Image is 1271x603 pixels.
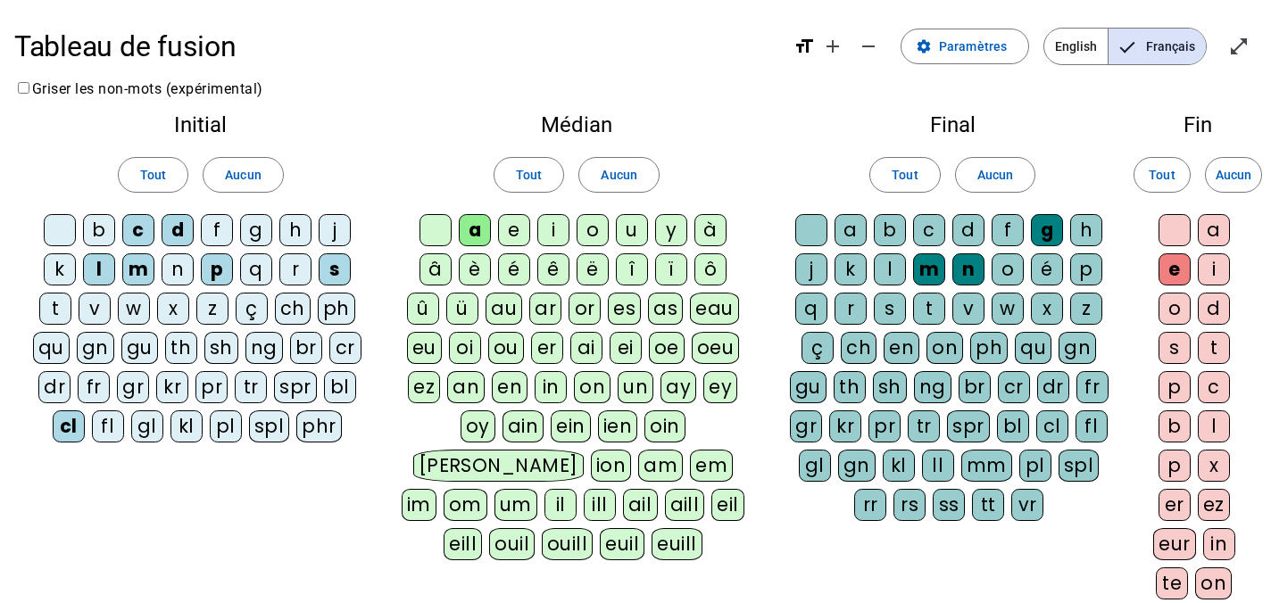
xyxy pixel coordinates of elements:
div: ouil [489,528,535,560]
div: n [162,253,194,285]
div: dr [38,371,71,403]
div: d [1198,293,1230,325]
div: sh [873,371,907,403]
div: on [1195,567,1232,599]
div: oi [449,332,481,364]
span: Français [1109,29,1206,64]
div: g [240,214,272,246]
div: rr [854,489,886,521]
div: aill [665,489,705,521]
label: Griser les non-mots (expérimental) [14,80,263,97]
div: h [279,214,312,246]
div: kl [170,410,203,442]
div: tt [972,489,1004,521]
div: phr [296,410,342,442]
div: ph [318,293,355,325]
div: i [1198,253,1230,285]
button: Tout [869,157,940,193]
div: s [874,293,906,325]
div: r [279,253,312,285]
div: b [83,214,115,246]
div: l [874,253,906,285]
div: oy [461,410,495,442]
div: um [494,489,537,521]
span: Aucun [601,164,636,186]
div: an [447,371,485,403]
div: or [569,293,601,325]
button: Aucun [578,157,659,193]
div: o [577,214,609,246]
div: au [486,293,522,325]
div: h [1070,214,1102,246]
div: ay [660,371,696,403]
div: p [1070,253,1102,285]
div: w [992,293,1024,325]
h2: Fin [1153,114,1242,136]
div: c [122,214,154,246]
div: cl [1036,410,1068,442]
div: er [531,332,563,364]
div: c [913,214,945,246]
div: ch [841,332,876,364]
div: euil [600,528,644,560]
div: v [952,293,984,325]
div: eill [444,528,482,560]
div: euill [652,528,702,560]
div: ill [584,489,616,521]
div: br [959,371,991,403]
div: gl [799,450,831,482]
div: mm [961,450,1012,482]
div: bl [997,410,1029,442]
div: eau [690,293,739,325]
div: n [952,253,984,285]
div: ar [529,293,561,325]
div: d [162,214,194,246]
div: gn [77,332,114,364]
div: oin [644,410,685,442]
div: j [795,253,827,285]
div: ê [537,253,569,285]
div: p [201,253,233,285]
div: dr [1037,371,1069,403]
div: s [1159,332,1191,364]
div: oeu [692,332,740,364]
div: gr [790,410,822,442]
div: pl [210,410,242,442]
div: th [834,371,866,403]
div: b [1159,410,1191,442]
button: Paramètres [901,29,1029,64]
div: ng [914,371,951,403]
div: pr [195,371,228,403]
div: ï [655,253,687,285]
div: eu [407,332,442,364]
div: j [319,214,351,246]
div: p [1159,450,1191,482]
div: ien [598,410,638,442]
div: [PERSON_NAME] [413,450,584,482]
div: ô [694,253,727,285]
div: en [492,371,528,403]
div: gu [790,371,827,403]
mat-icon: format_size [793,36,815,57]
div: kl [883,450,915,482]
div: ein [551,410,591,442]
div: ë [577,253,609,285]
div: f [201,214,233,246]
div: spl [1059,450,1100,482]
div: z [196,293,228,325]
div: vr [1011,489,1043,521]
span: Aucun [225,164,261,186]
div: o [992,253,1024,285]
button: Entrer en plein écran [1221,29,1257,64]
div: in [1203,528,1235,560]
div: eur [1153,528,1196,560]
div: sh [204,332,238,364]
div: ç [802,332,834,364]
mat-icon: open_in_full [1228,36,1250,57]
span: Tout [892,164,918,186]
div: ü [446,293,478,325]
div: w [118,293,150,325]
div: ou [488,332,524,364]
div: spl [249,410,290,442]
button: Augmenter la taille de la police [815,29,851,64]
